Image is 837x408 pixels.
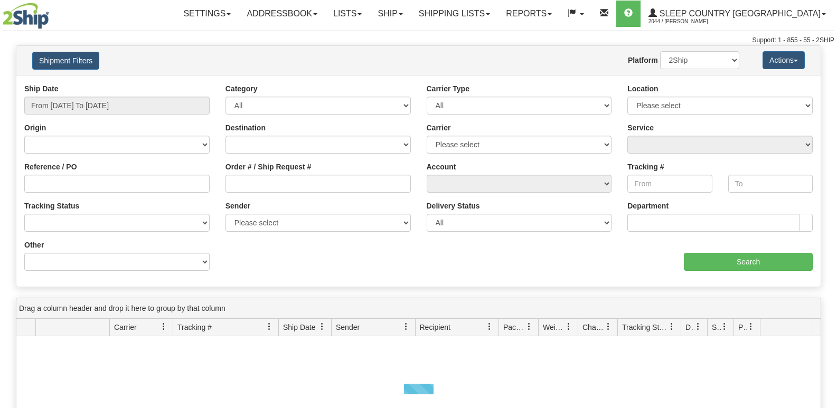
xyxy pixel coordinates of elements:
[177,322,212,333] span: Tracking #
[283,322,315,333] span: Ship Date
[560,318,578,336] a: Weight filter column settings
[663,318,681,336] a: Tracking Status filter column settings
[427,162,456,172] label: Account
[627,175,712,193] input: From
[420,322,450,333] span: Recipient
[684,253,813,271] input: Search
[155,318,173,336] a: Carrier filter column settings
[32,52,99,70] button: Shipment Filters
[239,1,325,27] a: Addressbook
[24,83,59,94] label: Ship Date
[648,16,728,27] span: 2044 / [PERSON_NAME]
[689,318,707,336] a: Delivery Status filter column settings
[225,83,258,94] label: Category
[627,83,658,94] label: Location
[427,83,469,94] label: Carrier Type
[24,201,79,211] label: Tracking Status
[336,322,360,333] span: Sender
[628,55,658,65] label: Platform
[641,1,834,27] a: Sleep Country [GEOGRAPHIC_DATA] 2044 / [PERSON_NAME]
[16,298,821,319] div: grid grouping header
[657,9,821,18] span: Sleep Country [GEOGRAPHIC_DATA]
[225,122,266,133] label: Destination
[225,162,312,172] label: Order # / Ship Request #
[225,201,250,211] label: Sender
[427,201,480,211] label: Delivery Status
[622,322,668,333] span: Tracking Status
[627,201,669,211] label: Department
[260,318,278,336] a: Tracking # filter column settings
[24,240,44,250] label: Other
[24,122,46,133] label: Origin
[24,162,77,172] label: Reference / PO
[3,36,834,45] div: Support: 1 - 855 - 55 - 2SHIP
[427,122,451,133] label: Carrier
[520,318,538,336] a: Packages filter column settings
[370,1,410,27] a: Ship
[325,1,370,27] a: Lists
[599,318,617,336] a: Charge filter column settings
[627,122,654,133] label: Service
[813,150,836,258] iframe: chat widget
[481,318,499,336] a: Recipient filter column settings
[498,1,560,27] a: Reports
[728,175,813,193] input: To
[685,322,694,333] span: Delivery Status
[3,3,49,29] img: logo2044.jpg
[712,322,721,333] span: Shipment Issues
[397,318,415,336] a: Sender filter column settings
[411,1,498,27] a: Shipping lists
[742,318,760,336] a: Pickup Status filter column settings
[503,322,525,333] span: Packages
[313,318,331,336] a: Ship Date filter column settings
[738,322,747,333] span: Pickup Status
[627,162,664,172] label: Tracking #
[716,318,733,336] a: Shipment Issues filter column settings
[582,322,605,333] span: Charge
[763,51,805,69] button: Actions
[175,1,239,27] a: Settings
[114,322,137,333] span: Carrier
[543,322,565,333] span: Weight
